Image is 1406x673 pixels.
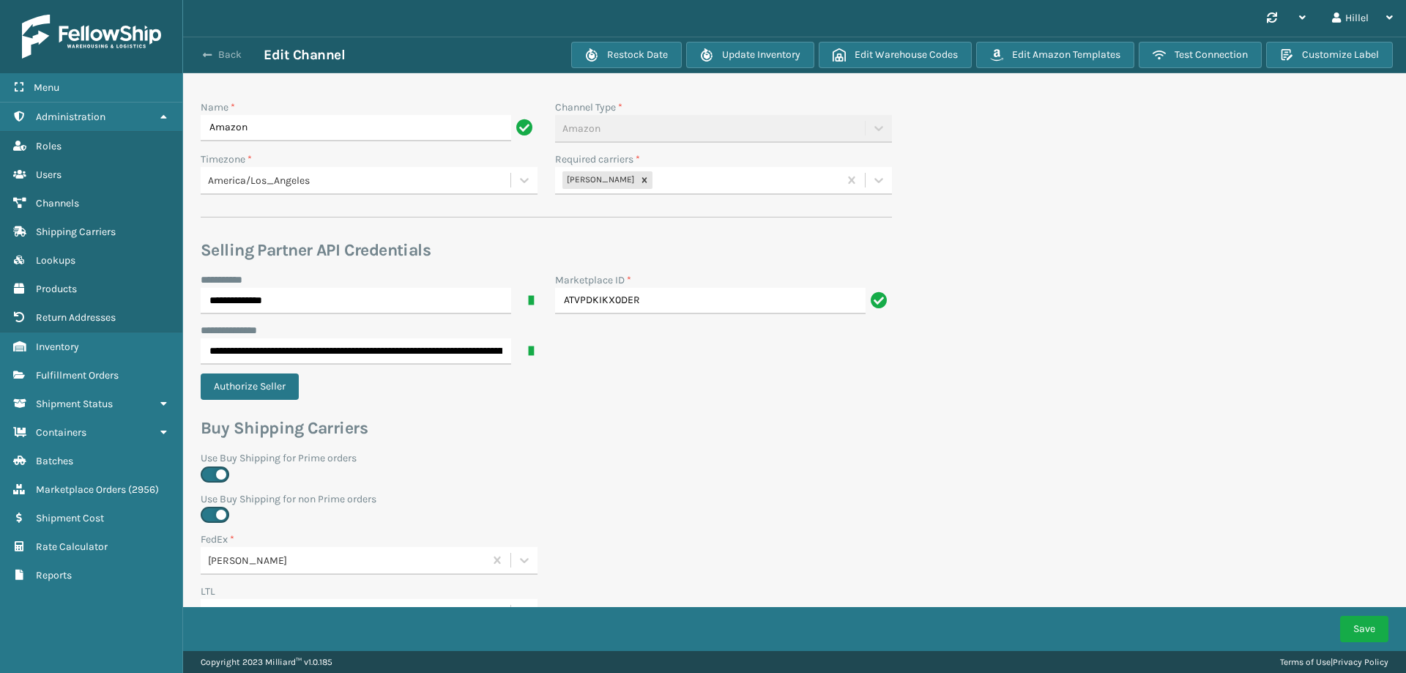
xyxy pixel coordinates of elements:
[555,100,622,115] label: Channel Type
[36,254,75,267] span: Lookups
[1266,42,1393,68] button: Customize Label
[36,369,119,382] span: Fulfillment Orders
[571,42,682,68] button: Restock Date
[686,42,814,68] button: Update Inventory
[1139,42,1262,68] button: Test Connection
[208,605,242,620] div: Select...
[1280,651,1388,673] div: |
[36,540,108,553] span: Rate Calculator
[201,239,892,261] h3: Selling Partner API Credentials
[128,483,159,496] span: ( 2956 )
[196,48,264,62] button: Back
[36,426,86,439] span: Containers
[976,42,1134,68] button: Edit Amazon Templates
[201,417,892,439] h3: Buy Shipping Carriers
[1333,657,1388,667] a: Privacy Policy
[36,483,126,496] span: Marketplace Orders
[36,140,62,152] span: Roles
[22,15,161,59] img: logo
[201,651,332,673] p: Copyright 2023 Milliard™ v 1.0.185
[201,450,892,466] label: Use Buy Shipping for Prime orders
[1340,616,1388,642] button: Save
[1280,657,1331,667] a: Terms of Use
[36,111,105,123] span: Administration
[36,283,77,295] span: Products
[36,512,104,524] span: Shipment Cost
[36,455,73,467] span: Batches
[562,171,636,189] div: [PERSON_NAME]
[201,491,892,507] label: Use Buy Shipping for non Prime orders
[201,100,235,115] label: Name
[201,380,308,393] a: Authorize Seller
[201,532,234,547] label: FedEx
[36,311,116,324] span: Return Addresses
[208,553,486,568] div: [PERSON_NAME]
[555,272,631,288] label: Marketplace ID
[201,152,252,167] label: Timezone
[36,226,116,238] span: Shipping Carriers
[555,152,640,167] label: Required carriers
[201,373,299,400] button: Authorize Seller
[819,42,972,68] button: Edit Warehouse Codes
[36,168,62,181] span: Users
[264,46,345,64] h3: Edit Channel
[36,569,72,581] span: Reports
[36,398,113,410] span: Shipment Status
[208,173,512,188] div: America/Los_Angeles
[36,341,79,353] span: Inventory
[36,197,79,209] span: Channels
[34,81,59,94] span: Menu
[201,584,215,599] label: LTL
